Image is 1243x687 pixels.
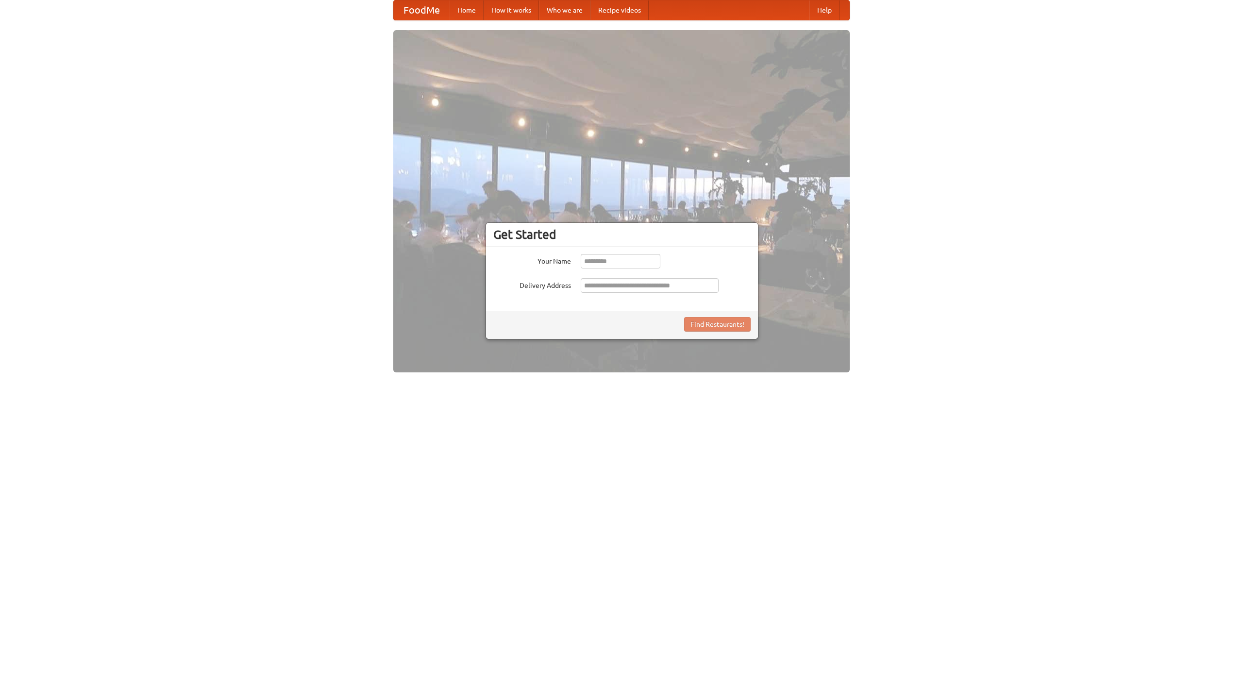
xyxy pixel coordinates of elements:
a: How it works [484,0,539,20]
label: Delivery Address [493,278,571,290]
button: Find Restaurants! [684,317,751,332]
h3: Get Started [493,227,751,242]
a: Home [450,0,484,20]
a: FoodMe [394,0,450,20]
a: Recipe videos [590,0,649,20]
a: Who we are [539,0,590,20]
a: Help [809,0,840,20]
label: Your Name [493,254,571,266]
